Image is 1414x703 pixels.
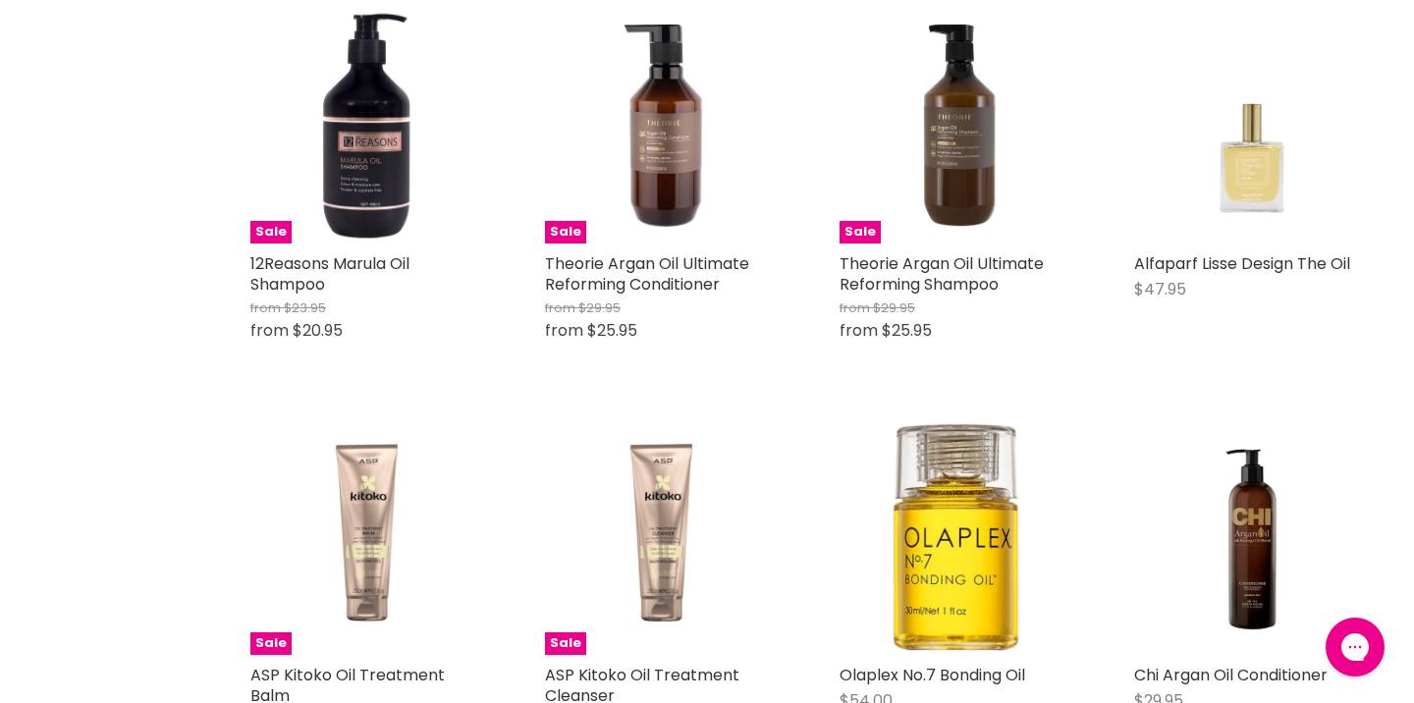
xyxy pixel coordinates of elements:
img: Olaplex No.7 Bonding Oil [840,419,1075,655]
span: $23.95 [284,298,326,317]
span: from [250,319,289,342]
img: Theorie Argan Oil Ultimate Reforming Shampoo [840,8,1075,243]
img: Chi Argan Oil Conditioner [1134,419,1370,655]
a: ASP Kitoko Oil Treatment BalmSale [250,419,486,655]
img: ASP Kitoko Oil Treatment Balm [250,419,486,654]
img: 12Reasons Marula Oil Shampoo [250,8,486,243]
span: $29.95 [578,298,621,317]
span: Sale [250,632,292,655]
a: Theorie Argan Oil Ultimate Reforming Conditioner [545,252,749,296]
span: from [545,319,583,342]
a: ASP Kitoko Oil Treatment CleanserSale [545,419,781,655]
img: Theorie Argan Oil Ultimate Reforming Conditioner [545,8,781,243]
span: Sale [545,221,586,243]
a: 12Reasons Marula Oil Shampoo [250,252,409,296]
a: Chi Argan Oil Conditioner [1134,664,1328,686]
img: ASP Kitoko Oil Treatment Cleanser [545,419,781,654]
a: Theorie Argan Oil Ultimate Reforming Shampoo [840,252,1044,296]
a: 12Reasons Marula Oil ShampooSale [250,8,486,243]
span: $25.95 [587,319,637,342]
span: Sale [545,632,586,655]
iframe: Gorgias live chat messenger [1316,611,1394,683]
span: $20.95 [293,319,343,342]
span: $47.95 [1134,278,1186,300]
img: Alfaparf Lisse Design The Oil [1134,8,1370,243]
a: Olaplex No.7 Bonding Oil [840,664,1025,686]
span: from [840,319,878,342]
a: Theorie Argan Oil Ultimate Reforming ShampooSale [840,8,1075,243]
a: Theorie Argan Oil Ultimate Reforming ConditionerSale [545,8,781,243]
span: from [840,298,870,317]
span: Sale [250,221,292,243]
span: from [545,298,575,317]
span: from [250,298,281,317]
span: $25.95 [882,319,932,342]
span: Sale [840,221,881,243]
a: Alfaparf Lisse Design The Oil [1134,252,1350,275]
span: $29.95 [873,298,915,317]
